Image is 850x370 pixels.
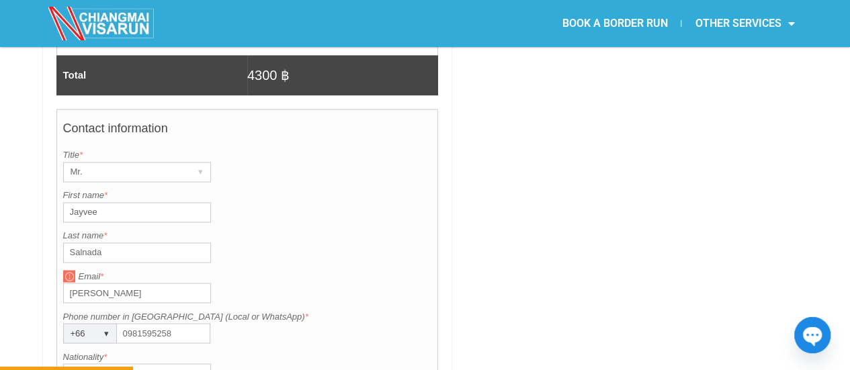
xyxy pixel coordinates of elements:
[97,324,116,342] div: ▾
[192,163,210,181] div: ▾
[681,8,808,39] a: OTHER SERVICES
[63,269,432,283] label: Email
[64,163,185,181] div: Mr.
[64,324,91,342] div: +66
[63,115,432,148] h4: Contact information
[63,189,432,202] label: First name
[56,55,247,95] td: Total
[63,310,432,323] label: Phone number in [GEOGRAPHIC_DATA] (Local or WhatsApp)
[63,350,432,363] label: Nationality
[425,8,808,39] nav: Menu
[63,229,432,242] label: Last name
[63,148,432,162] label: Title
[548,8,681,39] a: BOOK A BORDER RUN
[247,55,438,95] td: 4300 ฿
